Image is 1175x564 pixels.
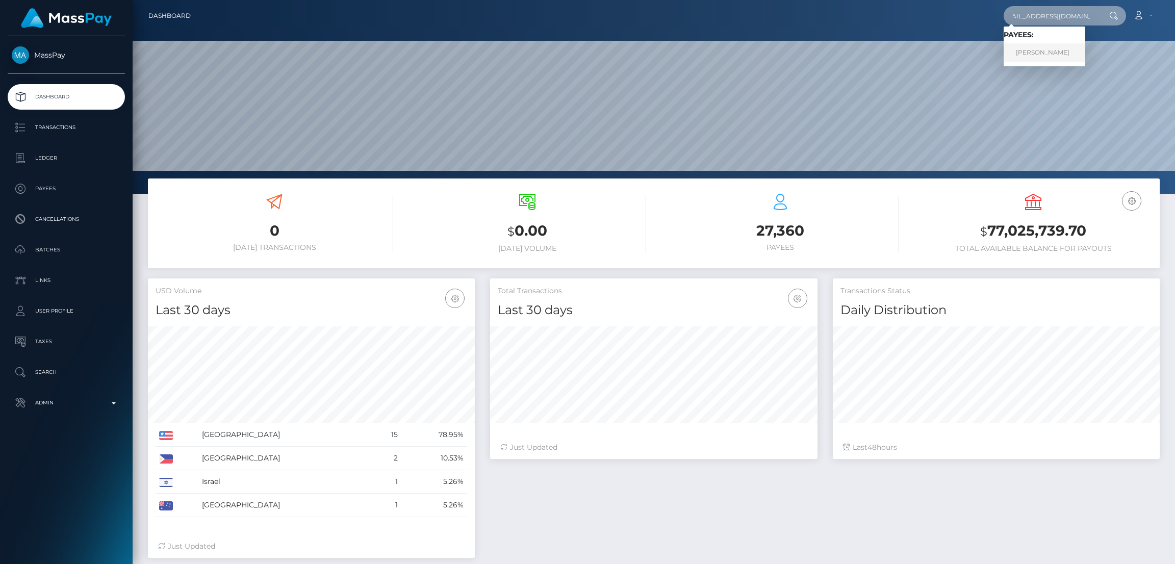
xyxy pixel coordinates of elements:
h5: Transactions Status [840,286,1152,296]
h6: Total Available Balance for Payouts [914,244,1152,253]
td: 1 [373,494,401,517]
small: $ [507,224,515,239]
p: Batches [12,242,121,258]
img: PH.png [159,454,173,464]
a: Cancellations [8,207,125,232]
h6: Payees [661,243,899,252]
p: Payees [12,181,121,196]
div: Last hours [843,442,1150,453]
p: Cancellations [12,212,121,227]
p: Admin [12,395,121,411]
a: Dashboard [148,5,191,27]
img: US.png [159,431,173,440]
span: MassPay [8,50,125,60]
p: Links [12,273,121,288]
h4: Last 30 days [156,301,467,319]
a: Taxes [8,329,125,354]
h5: Total Transactions [498,286,809,296]
a: Transactions [8,115,125,140]
h3: 0 [156,221,393,241]
a: [PERSON_NAME] [1004,43,1085,62]
h5: USD Volume [156,286,467,296]
span: 48 [867,443,877,452]
small: $ [980,224,987,239]
h3: 77,025,739.70 [914,221,1152,242]
h4: Last 30 days [498,301,809,319]
h3: 0.00 [408,221,646,242]
h3: 27,360 [661,221,899,241]
p: Ledger [12,150,121,166]
p: Transactions [12,120,121,135]
td: 15 [373,423,401,447]
p: Taxes [12,334,121,349]
img: IL.png [159,478,173,487]
td: [GEOGRAPHIC_DATA] [198,494,373,517]
h4: Daily Distribution [840,301,1152,319]
h6: [DATE] Volume [408,244,646,253]
input: Search... [1004,6,1100,25]
td: [GEOGRAPHIC_DATA] [198,423,373,447]
a: Batches [8,237,125,263]
img: MassPay Logo [21,8,112,28]
a: User Profile [8,298,125,324]
a: Ledger [8,145,125,171]
td: 10.53% [401,447,467,470]
img: MassPay [12,46,29,64]
a: Dashboard [8,84,125,110]
h6: [DATE] Transactions [156,243,393,252]
td: 2 [373,447,401,470]
td: 5.26% [401,494,467,517]
a: Admin [8,390,125,416]
td: 78.95% [401,423,467,447]
td: 5.26% [401,470,467,494]
p: Search [12,365,121,380]
div: Just Updated [158,541,465,552]
td: [GEOGRAPHIC_DATA] [198,447,373,470]
div: Just Updated [500,442,807,453]
p: Dashboard [12,89,121,105]
a: Payees [8,176,125,201]
a: Links [8,268,125,293]
h6: Payees: [1004,31,1085,39]
img: AU.png [159,501,173,510]
a: Search [8,360,125,385]
td: Israel [198,470,373,494]
td: 1 [373,470,401,494]
p: User Profile [12,303,121,319]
